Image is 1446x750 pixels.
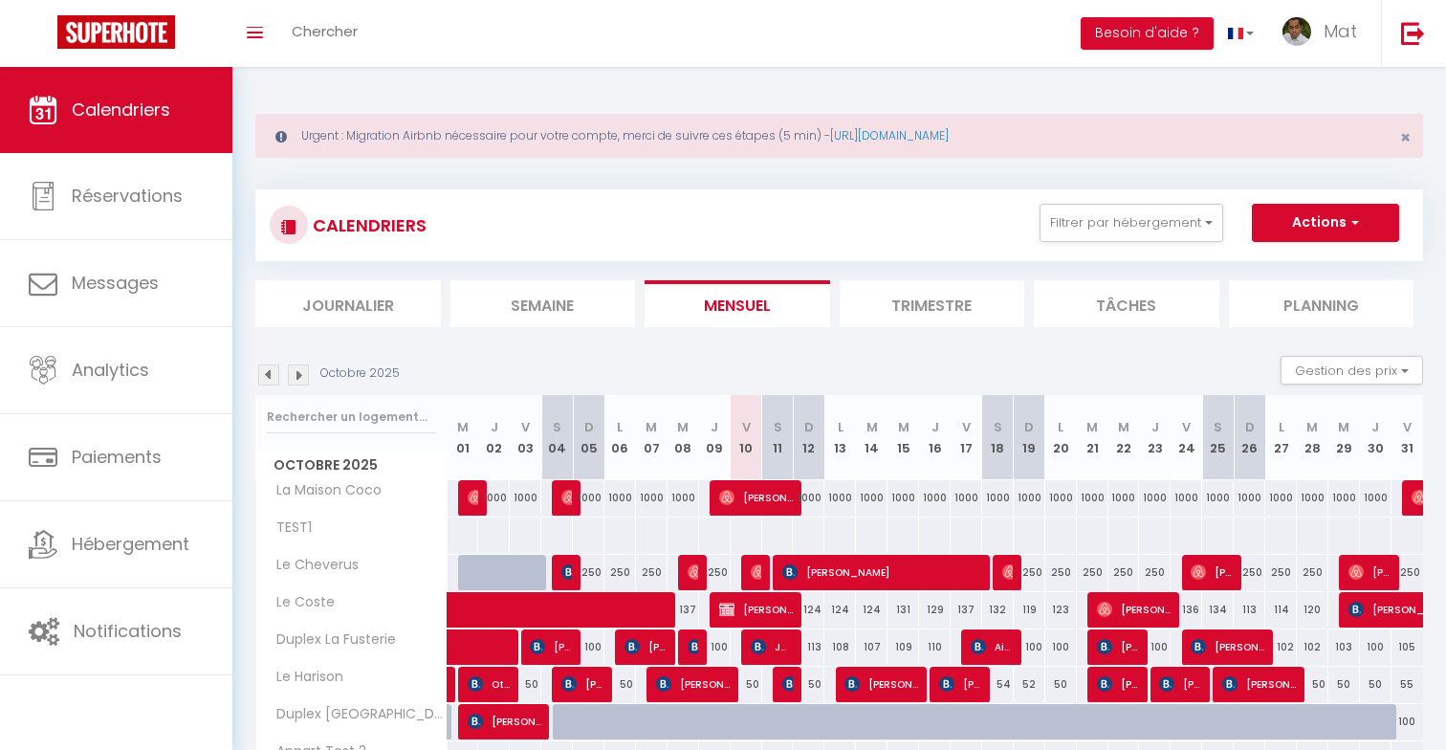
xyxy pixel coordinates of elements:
[573,629,604,665] div: 100
[951,480,982,516] div: 1000
[971,629,1013,665] span: Aitor Aldai
[1034,280,1219,327] li: Tâches
[72,98,170,121] span: Calendriers
[1234,480,1265,516] div: 1000
[1014,629,1045,665] div: 100
[1014,592,1045,628] div: 119
[762,395,794,480] th: 11
[887,480,919,516] div: 1000
[1202,480,1234,516] div: 1000
[1139,395,1171,480] th: 23
[1081,17,1214,50] button: Besoin d'aide ?
[793,395,824,480] th: 12
[1297,395,1328,480] th: 28
[824,395,856,480] th: 13
[994,418,1002,436] abbr: S
[1252,204,1399,242] button: Actions
[604,395,636,480] th: 06
[1265,555,1297,590] div: 250
[604,667,636,702] div: 50
[72,358,149,382] span: Analytics
[866,418,878,436] abbr: M
[1097,629,1139,665] span: [PERSON_NAME]
[292,21,358,41] span: Chercher
[1328,480,1360,516] div: 1000
[1391,667,1423,702] div: 55
[1118,418,1129,436] abbr: M
[951,592,982,628] div: 137
[1159,666,1201,702] span: [PERSON_NAME]
[731,395,762,480] th: 10
[255,114,1423,158] div: Urgent : Migration Airbnb nécessaire pour votre compte, merci de suivre ces étapes (5 min) -
[624,629,667,665] span: [PERSON_NAME]
[1265,629,1297,665] div: 102
[259,480,386,501] span: La Maison Coco
[573,395,604,480] th: 05
[1214,418,1222,436] abbr: S
[1014,667,1045,702] div: 52
[478,480,510,516] div: 1000
[1229,280,1414,327] li: Planning
[1058,418,1063,436] abbr: L
[1391,704,1423,739] div: 100
[1297,592,1328,628] div: 120
[982,395,1014,480] th: 18
[1265,395,1297,480] th: 27
[1360,667,1391,702] div: 50
[1014,395,1045,480] th: 19
[793,629,824,665] div: 113
[1297,480,1328,516] div: 1000
[1139,629,1171,665] div: 100
[1077,395,1108,480] th: 21
[1371,418,1379,436] abbr: J
[636,395,668,480] th: 07
[584,418,594,436] abbr: D
[804,418,814,436] abbr: D
[793,667,824,702] div: 50
[919,592,951,628] div: 129
[838,418,843,436] abbr: L
[256,452,447,479] span: Octobre 2025
[1297,555,1328,590] div: 250
[1222,666,1296,702] span: [PERSON_NAME] [PERSON_NAME]
[668,480,699,516] div: 1000
[636,480,668,516] div: 1000
[468,703,541,739] span: [PERSON_NAME]
[1045,592,1077,628] div: 123
[719,479,793,516] span: [PERSON_NAME]
[1171,395,1202,480] th: 24
[1391,395,1423,480] th: 31
[793,592,824,628] div: 124
[782,666,793,702] span: [PERSON_NAME]
[259,667,348,688] span: Le Harison
[856,480,887,516] div: 1000
[699,555,731,590] div: 250
[510,480,541,516] div: 1000
[561,666,603,702] span: [PERSON_NAME]
[1045,667,1077,702] div: 50
[1338,418,1349,436] abbr: M
[320,364,400,383] p: Octobre 2025
[604,555,636,590] div: 250
[72,271,159,295] span: Messages
[824,480,856,516] div: 1000
[1391,629,1423,665] div: 105
[1306,418,1318,436] abbr: M
[1360,480,1391,516] div: 1000
[824,629,856,665] div: 108
[731,667,762,702] div: 50
[919,480,951,516] div: 1000
[646,418,657,436] abbr: M
[774,418,782,436] abbr: S
[1097,591,1171,628] span: [PERSON_NAME]
[677,418,689,436] abbr: M
[1348,554,1391,590] span: [PERSON_NAME]
[645,280,830,327] li: Mensuel
[1234,395,1265,480] th: 26
[751,629,793,665] span: Jgerenaia Ana
[1234,555,1265,590] div: 250
[1045,395,1077,480] th: 20
[939,666,981,702] span: [PERSON_NAME]
[1139,555,1171,590] div: 250
[255,280,441,327] li: Journalier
